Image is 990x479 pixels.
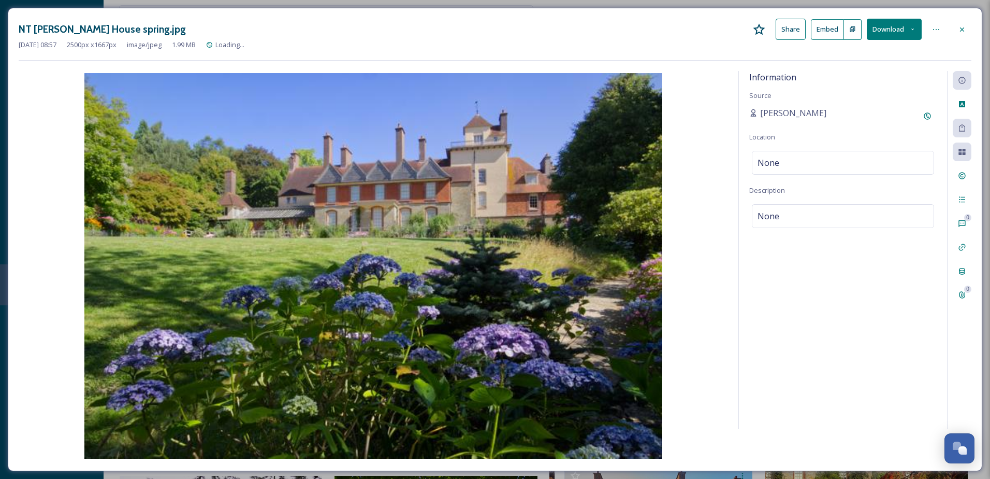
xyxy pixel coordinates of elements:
[19,40,56,50] span: [DATE] 08:57
[811,19,844,40] button: Embed
[964,286,971,293] div: 0
[749,91,771,100] span: Source
[749,132,775,142] span: Location
[19,22,186,37] h3: NT [PERSON_NAME] House spring.jpg
[215,40,244,49] span: Loading...
[760,107,826,119] span: [PERSON_NAME]
[758,210,779,222] span: None
[964,214,971,221] div: 0
[172,40,196,50] span: 1.99 MB
[19,73,728,459] img: 9baedc00-d9cd-44e6-a0e6-6ca52a748273.jpg
[749,72,796,83] span: Information
[758,157,779,169] span: None
[749,186,785,195] span: Description
[127,40,162,50] span: image/jpeg
[776,19,806,40] button: Share
[944,433,974,463] button: Open Chat
[67,40,117,50] span: 2500 px x 1667 px
[867,19,922,40] button: Download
